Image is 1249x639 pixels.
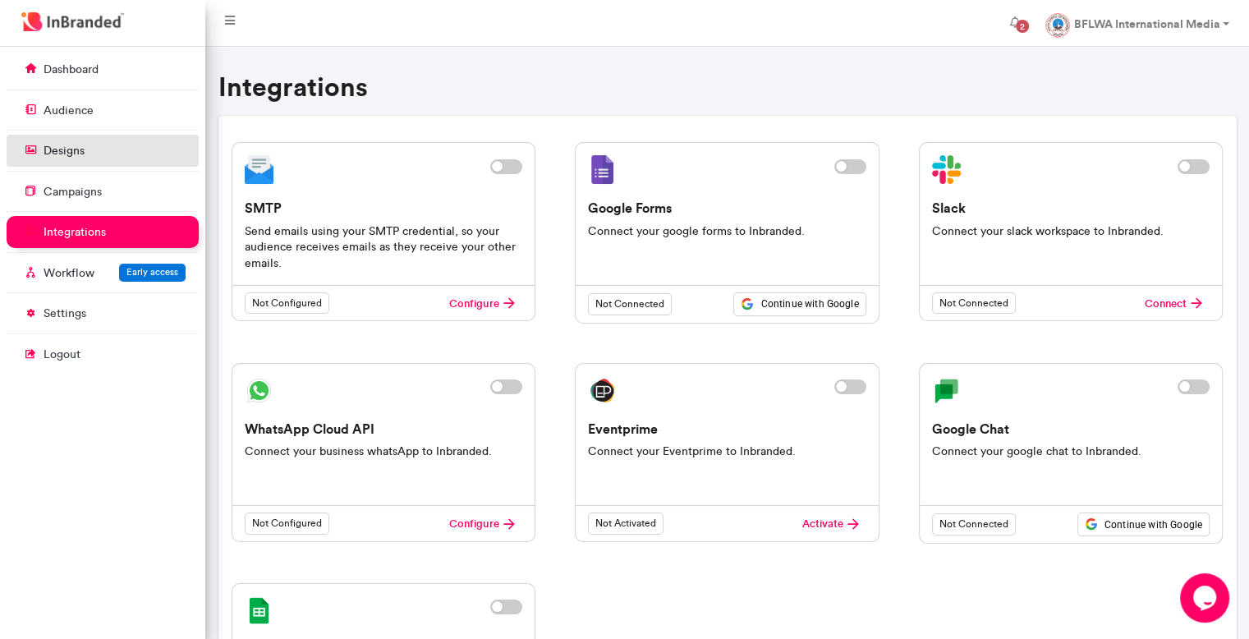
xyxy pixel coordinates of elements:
[44,306,86,322] p: settings
[245,200,522,216] h6: SMTP
[245,292,329,315] span: Not Configured
[7,257,199,288] a: WorkflowEarly access
[797,514,866,533] button: Activate
[760,297,858,311] span: Continue with Google
[449,516,499,531] span: Configure
[1140,294,1210,313] button: Connect
[7,53,199,85] a: dashboard
[932,292,1016,315] span: Not Connected
[245,155,273,184] img: SMTP
[232,192,535,285] a: SMTPSend emails using your SMTP credential, so your audience receives emails as they receive your...
[444,294,522,313] button: Configure
[7,94,199,126] a: audience
[232,413,535,506] a: WhatsApp Cloud APIConnect your business whatsApp to Inbranded.
[1073,513,1210,536] a: Continue with Google
[1180,573,1233,623] iframe: chat widget
[218,71,1237,103] h2: Integrations
[126,266,178,278] span: Early access
[44,143,85,159] p: designs
[920,413,1222,506] a: Google ChatConnect your google chat to Inbranded.
[1073,16,1219,31] strong: BFLWA International Media
[729,292,866,316] a: Continue with Google
[44,184,102,200] p: campaigns
[7,216,199,247] a: integrations
[44,224,106,241] p: integrations
[576,413,878,506] a: EventprimeConnect your Eventprime to Inbranded.
[932,155,961,184] img: Slack
[932,513,1016,536] span: Not Connected
[7,176,199,207] a: campaigns
[932,200,1210,216] h6: Slack
[7,297,199,329] a: settings
[245,421,522,437] h6: WhatsApp Cloud API
[1077,513,1210,536] button: Continue with Google
[576,192,878,285] a: Google FormsConnect your google forms to Inbranded.
[932,444,1210,460] p: Connect your google chat to Inbranded.
[17,8,128,35] img: InBranded Logo
[444,514,522,533] button: Configure
[44,347,80,363] p: logout
[44,62,99,78] p: dashboard
[588,444,866,460] p: Connect your Eventprime to Inbranded.
[588,155,617,184] img: Google Forms
[245,444,522,460] p: Connect your business whatsApp to Inbranded.
[7,135,199,166] a: designs
[440,294,522,313] a: Configure
[733,292,866,316] button: Continue with Google
[1136,294,1210,313] a: Connect
[932,376,961,405] img: Google Chat
[588,513,664,535] span: Not Activated
[440,514,522,533] a: Configure
[588,293,672,315] span: Not Connected
[245,513,329,535] span: Not Configured
[44,265,94,282] p: Workflow
[588,376,617,405] img: Eventprime
[245,376,273,405] img: WhatsApp Cloud API
[802,516,843,531] span: Activate
[588,200,866,216] h6: Google Forms
[920,192,1222,285] a: SlackConnect your slack workspace to Inbranded.
[588,421,866,437] h6: Eventprime
[245,223,522,272] p: Send emails using your SMTP credential, so your audience receives emails as they receive your oth...
[793,514,866,533] a: Activate
[245,596,273,625] img: Google Sheet
[932,223,1210,240] p: Connect your slack workspace to Inbranded.
[449,296,499,310] span: Configure
[1045,13,1070,38] img: profile dp
[588,223,866,240] p: Connect your google forms to Inbranded.
[1104,518,1202,532] span: Continue with Google
[1016,20,1029,33] span: 2
[1032,7,1242,39] a: BFLWA International Media
[996,7,1032,39] button: 2
[1145,296,1187,310] span: Connect
[44,103,94,119] p: audience
[932,421,1210,437] h6: Google Chat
